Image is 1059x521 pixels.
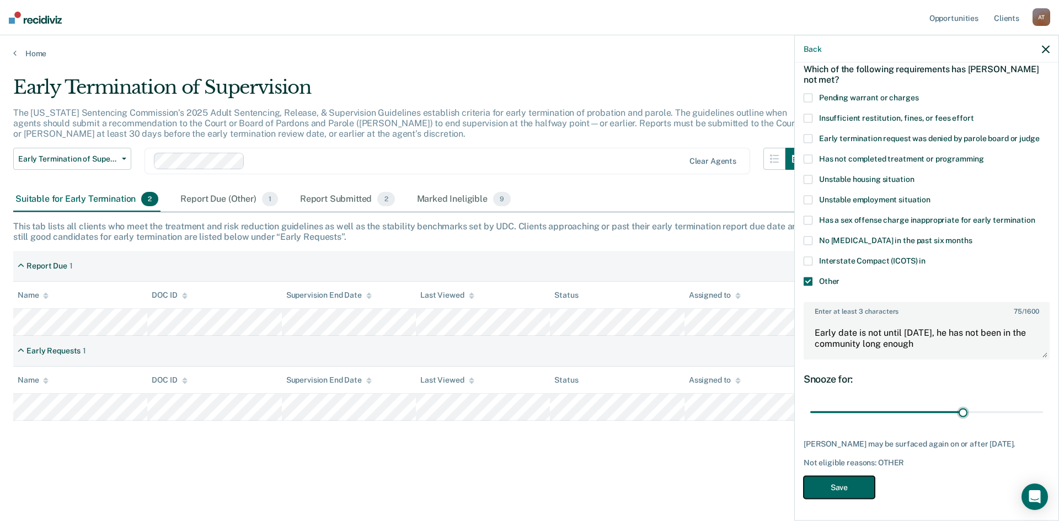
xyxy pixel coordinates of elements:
[13,187,161,212] div: Suitable for Early Termination
[554,291,578,300] div: Status
[689,157,736,166] div: Clear agents
[804,55,1050,93] div: Which of the following requirements has [PERSON_NAME] not met?
[286,375,372,385] div: Supervision End Date
[178,187,280,212] div: Report Due (Other)
[415,187,514,212] div: Marked Ineligible
[804,373,1050,385] div: Snooze for:
[804,44,821,53] button: Back
[819,154,984,163] span: Has not completed treatment or programming
[819,256,926,265] span: Interstate Compact (ICOTS) in
[152,291,187,300] div: DOC ID
[1014,307,1022,315] span: 75
[26,346,81,356] div: Early Requests
[819,215,1035,224] span: Has a sex offense charge inappropriate for early termination
[83,346,86,356] div: 1
[18,375,49,385] div: Name
[819,276,839,285] span: Other
[286,291,372,300] div: Supervision End Date
[18,154,117,164] span: Early Termination of Supervision
[69,261,73,271] div: 1
[804,476,875,498] button: Save
[819,93,918,101] span: Pending warrant or charges
[689,375,741,385] div: Assigned to
[141,192,158,206] span: 2
[420,375,474,385] div: Last Viewed
[262,192,278,206] span: 1
[13,108,798,139] p: The [US_STATE] Sentencing Commission’s 2025 Adult Sentencing, Release, & Supervision Guidelines e...
[1014,307,1039,315] span: / 1600
[1033,8,1050,26] div: A T
[298,187,397,212] div: Report Submitted
[493,192,511,206] span: 9
[13,76,807,108] div: Early Termination of Supervision
[18,291,49,300] div: Name
[819,133,1039,142] span: Early termination request was denied by parole board or judge
[689,291,741,300] div: Assigned to
[804,439,1050,449] div: [PERSON_NAME] may be surfaced again on or after [DATE].
[805,318,1049,358] textarea: Early date is not until [DATE], he has not been in the community long enough
[819,195,930,203] span: Unstable employment situation
[804,458,1050,467] div: Not eligible reasons: OTHER
[9,12,62,24] img: Recidiviz
[805,303,1049,315] label: Enter at least 3 characters
[819,113,974,122] span: Insufficient restitution, fines, or fees effort
[377,192,394,206] span: 2
[819,174,914,183] span: Unstable housing situation
[152,375,187,385] div: DOC ID
[13,221,1046,242] div: This tab lists all clients who meet the treatment and risk reduction guidelines as well as the st...
[26,261,67,271] div: Report Due
[13,49,1046,58] a: Home
[1021,484,1048,510] div: Open Intercom Messenger
[819,235,972,244] span: No [MEDICAL_DATA] in the past six months
[554,375,578,385] div: Status
[420,291,474,300] div: Last Viewed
